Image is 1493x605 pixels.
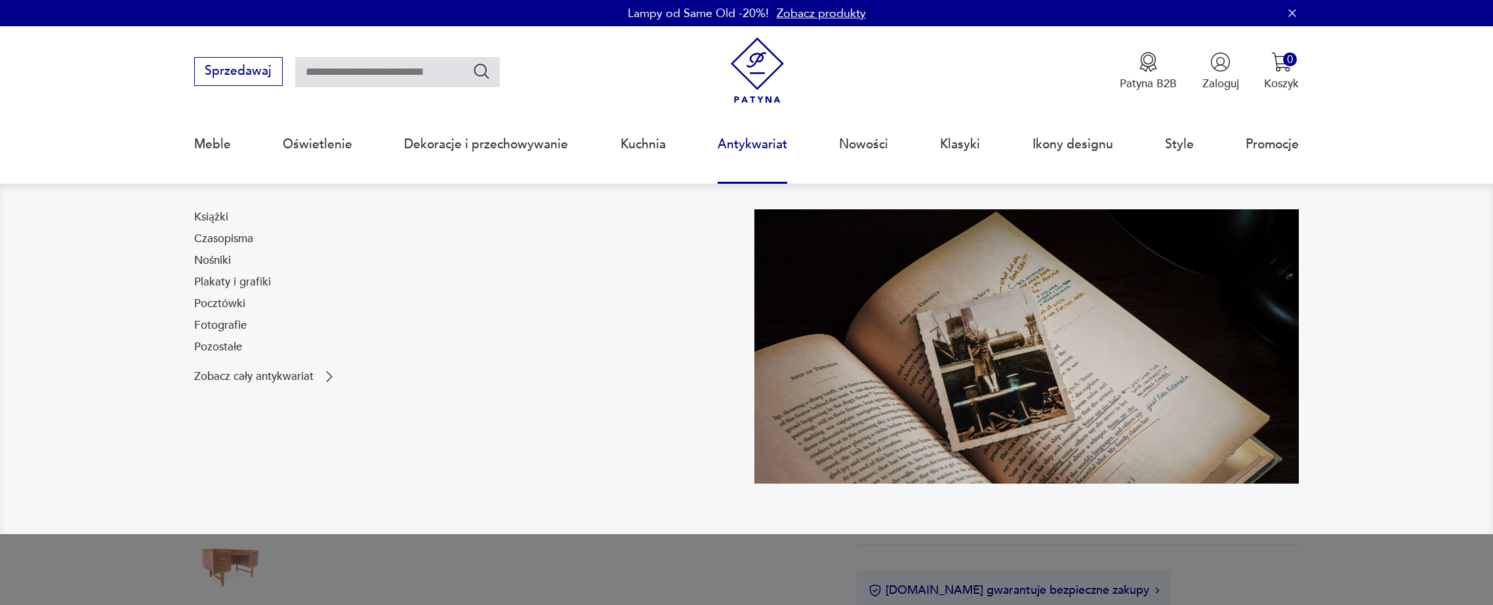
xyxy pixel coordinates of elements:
[1264,52,1299,91] button: 0Koszyk
[718,114,787,175] a: Antykwariat
[940,114,980,175] a: Klasyki
[1202,52,1239,91] button: Zaloguj
[1210,52,1231,72] img: Ikonka użytkownika
[777,5,866,22] a: Zobacz produkty
[194,57,283,86] button: Sprzedawaj
[1120,52,1177,91] button: Patyna B2B
[194,114,231,175] a: Meble
[194,371,314,382] p: Zobacz cały antykwariat
[1283,52,1297,66] div: 0
[628,5,769,22] p: Lampy od Same Old -20%!
[1271,52,1292,72] img: Ikona koszyka
[404,114,568,175] a: Dekoracje i przechowywanie
[1202,76,1239,91] p: Zaloguj
[194,253,231,268] a: Nośniki
[754,209,1299,484] img: c8a9187830f37f141118a59c8d49ce82.jpg
[1138,52,1158,72] img: Ikona medalu
[283,114,352,175] a: Oświetlenie
[1120,52,1177,91] a: Ikona medaluPatyna B2B
[194,296,245,312] a: Pocztówki
[194,274,271,290] a: Plakaty i grafiki
[194,231,253,247] a: Czasopisma
[839,114,888,175] a: Nowości
[1120,76,1177,91] p: Patyna B2B
[621,114,666,175] a: Kuchnia
[1033,114,1113,175] a: Ikony designu
[1246,114,1299,175] a: Promocje
[194,67,283,77] a: Sprzedawaj
[724,37,790,104] img: Patyna - sklep z meblami i dekoracjami vintage
[194,209,228,225] a: Książki
[1264,76,1299,91] p: Koszyk
[194,339,242,355] a: Pozostałe
[1165,114,1194,175] a: Style
[194,369,337,385] a: Zobacz cały antykwariat
[472,62,491,81] button: Szukaj
[194,318,247,333] a: Fotografie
